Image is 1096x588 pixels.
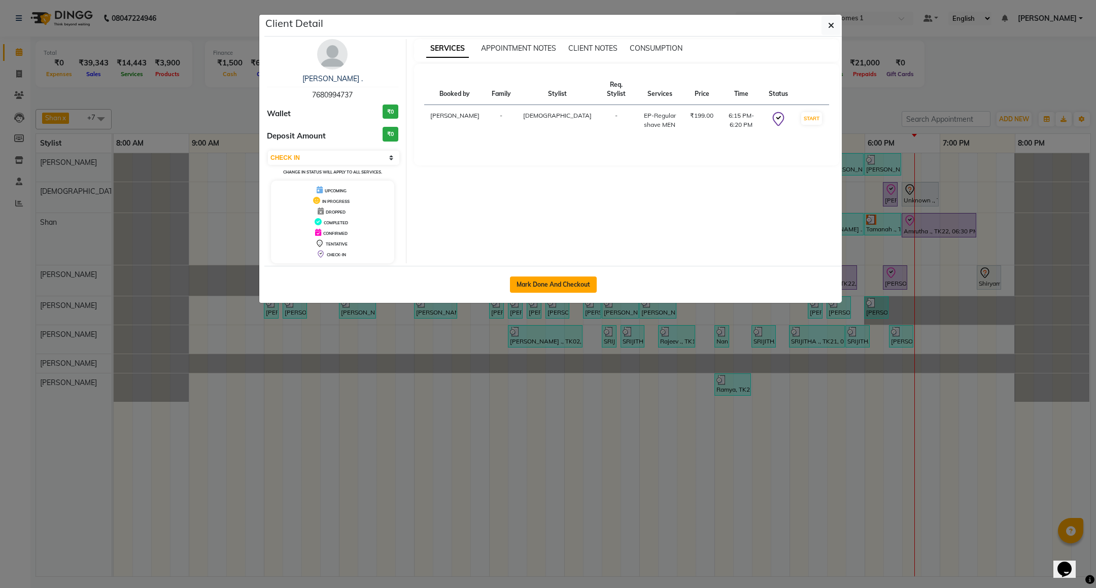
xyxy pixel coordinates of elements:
h3: ₹0 [383,105,398,119]
span: CONFIRMED [323,231,348,236]
button: Mark Done And Checkout [510,276,597,293]
th: Time [720,74,763,105]
span: CLIENT NOTES [568,44,618,53]
th: Family [486,74,517,105]
span: UPCOMING [325,188,347,193]
span: COMPLETED [324,220,348,225]
span: IN PROGRESS [322,199,350,204]
img: avatar [317,39,348,70]
th: Req. Stylist [598,74,636,105]
a: [PERSON_NAME] . [302,74,363,83]
td: 6:15 PM-6:20 PM [720,105,763,136]
span: TENTATIVE [326,241,348,247]
span: SERVICES [426,40,469,58]
td: [PERSON_NAME] [424,105,486,136]
th: Price [684,74,720,105]
iframe: chat widget [1053,547,1086,578]
span: DROPPED [326,210,346,215]
span: [DEMOGRAPHIC_DATA] [523,112,592,119]
td: - [486,105,517,136]
span: CHECK-IN [327,252,346,257]
th: Stylist [517,74,598,105]
span: APPOINTMENT NOTES [481,44,556,53]
td: - [598,105,636,136]
th: Services [635,74,684,105]
span: Wallet [267,108,291,120]
span: 7680994737 [312,90,353,99]
h3: ₹0 [383,127,398,142]
h5: Client Detail [265,16,323,31]
small: Change in status will apply to all services. [283,169,382,175]
span: CONSUMPTION [630,44,682,53]
div: EP-Regular shave MEN [641,111,678,129]
button: START [801,112,822,125]
span: Deposit Amount [267,130,326,142]
div: ₹199.00 [690,111,713,120]
th: Booked by [424,74,486,105]
th: Status [763,74,794,105]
